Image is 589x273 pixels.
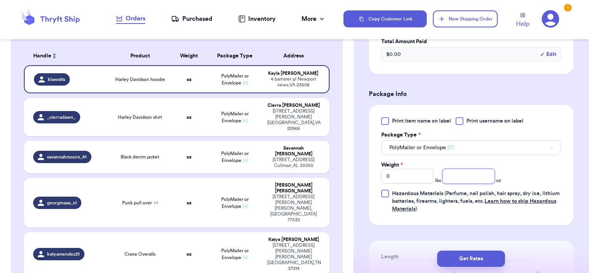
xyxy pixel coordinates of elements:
h3: Package Info [369,89,574,99]
span: PolyMailer or Envelope ✉️ [221,248,249,260]
div: [STREET_ADDRESS][PERSON_NAME] [GEOGRAPHIC_DATA] , VA 22968 [267,108,321,131]
div: Orders [116,14,145,23]
strong: oz [187,77,192,82]
th: Product [109,47,171,65]
div: [PERSON_NAME] [PERSON_NAME] [267,182,321,194]
span: + 1 [153,201,158,205]
span: Hazardous Materials [392,191,443,196]
span: georginaaa_nl [47,200,77,206]
a: Orders [116,14,145,24]
div: 4 barrister pl Newport news , VA 23608 [267,76,320,88]
div: [STREET_ADDRESS][PERSON_NAME] [PERSON_NAME] , [GEOGRAPHIC_DATA] 77532 [267,194,321,223]
span: savannahmoore_41 [47,154,87,160]
button: Edit [540,51,556,58]
span: Crane Overalls [125,251,155,257]
button: Get Rates [437,251,505,267]
div: [STREET_ADDRESS][PERSON_NAME][PERSON_NAME] [GEOGRAPHIC_DATA] , TN 37214 [267,243,321,271]
div: Kayla [PERSON_NAME] [267,71,320,76]
span: Punk pull over [122,200,158,206]
th: Address [263,47,330,65]
button: Copy Customer Link [343,10,427,27]
label: Weight [381,161,403,169]
span: $ 0.00 [386,51,401,58]
strong: oz [187,155,192,159]
th: Package Type [207,47,263,65]
div: Savannah [PERSON_NAME] [267,145,321,157]
span: Print username on label [466,117,523,125]
span: klawatts [48,76,65,83]
span: PolyMailer or Envelope ✉️ [221,111,249,123]
div: Katya [PERSON_NAME] [267,237,321,243]
button: New Shipping Order [433,10,498,27]
strong: oz [187,252,192,256]
a: 1 [542,10,559,28]
span: PolyMailer or Envelope ✉️ [389,144,454,152]
a: Purchased [171,14,212,24]
span: Help [516,19,529,29]
span: PolyMailer or Envelope ✉️ [221,197,249,209]
a: Inventory [238,14,276,24]
span: Print item name on label [392,117,451,125]
span: Harley Davidson shirt [118,114,162,120]
span: Black denim jacket [121,154,159,160]
a: Help [516,13,529,29]
th: Weight [171,47,207,65]
div: [STREET_ADDRESS] Cullman , AL 35055 [267,157,321,169]
strong: oz [187,201,192,205]
div: Cierra [PERSON_NAME] [267,103,321,108]
div: 1 [564,4,572,12]
label: Package Type [381,131,421,139]
span: _cierradawn_ [47,114,76,120]
span: oz [496,177,501,184]
label: Total Amount Paid [381,38,561,45]
span: lbs [435,177,441,184]
div: More [301,14,326,24]
span: PolyMailer or Envelope ✉️ [221,151,249,163]
strong: oz [187,115,192,120]
span: (Perfume, nail polish, hair spray, dry ice, lithium batteries, firearms, lighters, fuels, etc. ) [392,191,560,212]
button: PolyMailer or Envelope ✉️ [381,140,561,155]
span: PolyMailer or Envelope ✉️ [221,74,249,85]
span: Handle [33,52,51,60]
span: Harley Davidson hoodie [115,76,165,83]
span: katyamendez21 [47,251,80,257]
button: Sort ascending [51,51,57,61]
